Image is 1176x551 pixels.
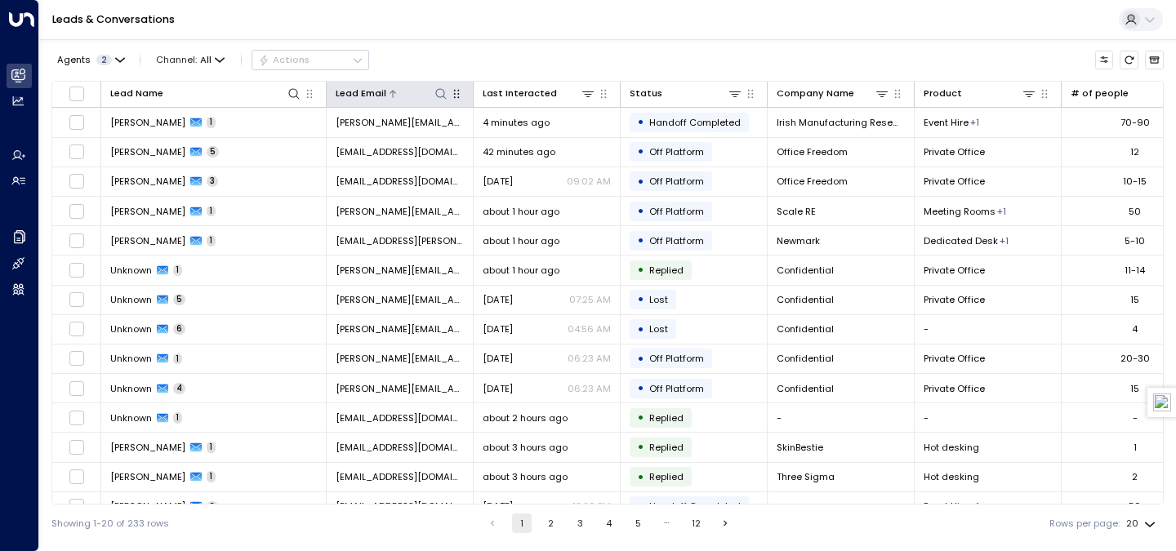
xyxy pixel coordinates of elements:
[915,403,1062,432] td: -
[52,12,175,26] a: Leads & Conversations
[483,500,513,513] span: Yesterday
[567,175,611,188] p: 09:02 AM
[970,500,979,513] div: Meeting Rooms
[69,262,85,278] span: Toggle select row
[649,352,704,365] span: Off Platform
[110,145,185,158] span: Andreea Larion
[568,382,611,395] p: 06:23 AM
[637,495,644,518] div: •
[649,322,668,335] span: Lost
[1125,234,1145,247] div: 5-10
[572,500,611,513] p: 12:26 PM
[336,145,464,158] span: andreea@officefreedom.com
[649,500,741,513] span: Handoff Completed
[173,353,182,365] span: 1
[777,205,816,218] span: Scale RE
[630,86,662,101] div: Status
[715,513,735,533] button: Go to next page
[777,322,834,335] span: Confidential
[649,382,704,395] span: Off Platform
[637,348,644,370] div: •
[110,86,301,101] div: Lead Name
[1049,517,1120,531] label: Rows per page:
[568,322,611,335] p: 04:56 AM
[649,175,704,188] span: Off Platform
[110,352,152,365] span: Unknown
[69,321,85,337] span: Toggle select row
[1130,382,1139,395] div: 15
[541,513,561,533] button: Go to page 2
[637,229,644,251] div: •
[649,205,704,218] span: Off Platform
[924,293,985,306] span: Private Office
[1071,86,1129,101] div: # of people
[1095,51,1114,69] button: Customize
[69,233,85,249] span: Toggle select row
[1123,175,1147,188] div: 10-15
[924,382,985,395] span: Private Office
[1120,352,1150,365] div: 20-30
[69,291,85,308] span: Toggle select row
[336,322,464,335] span: lydia@tallyworkspace.com
[151,51,230,69] button: Channel:All
[69,380,85,397] span: Toggle select row
[69,469,85,485] span: Toggle select row
[637,171,644,193] div: •
[777,116,905,129] span: Irish Manufacturing Research / CIRCULÉIRE
[1000,234,1009,247] div: Hot desking
[915,315,1062,344] td: -
[258,54,310,65] div: Actions
[1129,205,1141,218] div: 50
[924,86,962,101] div: Product
[649,293,668,306] span: Lost
[637,140,644,162] div: •
[207,471,216,482] span: 1
[483,86,595,101] div: Last Interacted
[924,86,1036,101] div: Product
[483,264,559,277] span: about 1 hour ago
[69,114,85,131] span: Toggle select row
[69,410,85,426] span: Toggle select row
[336,116,464,129] span: agnese.metitieri@imr.ie
[110,175,185,188] span: Andreea Larion
[110,86,163,101] div: Lead Name
[1125,264,1145,277] div: 11-14
[777,293,834,306] span: Confidential
[336,470,464,483] span: tristan@threesigma.co
[336,264,464,277] span: lydia@tallyworkspace.com
[777,352,834,365] span: Confidential
[483,175,513,188] span: Yesterday
[1134,441,1137,454] div: 1
[1129,500,1141,513] div: 50
[336,500,464,513] span: temitopeogwu@gmail.com
[207,146,219,158] span: 5
[483,441,568,454] span: about 3 hours ago
[110,382,152,395] span: Unknown
[777,145,848,158] span: Office Freedom
[69,86,85,102] span: Toggle select all
[110,500,185,513] span: Temito Ogwu
[336,382,464,395] span: lydia@tallyworkspace.com
[69,173,85,189] span: Toggle select row
[483,116,550,129] span: 4 minutes ago
[110,234,185,247] span: Milly Mitchell
[173,383,185,394] span: 4
[110,205,185,218] span: Tom Metcalfe
[1126,513,1159,534] div: 20
[687,513,706,533] button: Go to page 12
[777,264,834,277] span: Confidential
[649,411,684,424] span: Replied
[768,403,915,432] td: -
[649,264,684,277] span: Replied
[1132,470,1138,483] div: 2
[110,441,185,454] span: Benjamin Otieno
[570,513,590,533] button: Go to page 3
[207,501,218,513] span: 3
[173,294,185,305] span: 5
[777,86,854,101] div: Company Name
[1133,411,1138,424] div: -
[777,175,848,188] span: Office Freedom
[483,352,513,365] span: Aug 20, 2025
[599,513,619,533] button: Go to page 4
[1120,116,1150,129] div: 70-90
